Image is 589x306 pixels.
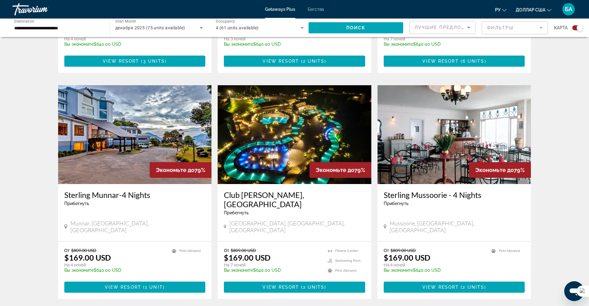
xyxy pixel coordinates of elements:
[64,42,94,47] span: Вы экономите
[384,268,485,273] p: $640.00 USD
[229,220,365,233] span: [GEOGRAPHIC_DATA], [GEOGRAPHIC_DATA], [GEOGRAPHIC_DATA]
[384,56,525,67] button: View Resort(6 units)
[224,36,326,42] p: На 3 ночей
[70,220,206,233] span: Munnar, [GEOGRAPHIC_DATA], [GEOGRAPHIC_DATA]
[516,7,545,12] font: доллар США
[316,167,354,173] span: Экономьте до
[179,249,201,253] span: Pets Allowed
[554,23,568,32] span: карта
[216,19,235,23] span: Occupancy
[469,162,531,178] div: 79%
[224,268,322,273] p: $640.00 USD
[415,25,480,30] span: Лучшие предложения
[58,85,212,184] img: 3720E01L.jpg
[384,268,413,273] span: Вы экономите
[415,24,470,31] mat-select: Sort by
[14,19,34,23] span: Destination
[495,7,501,12] font: ру
[115,19,136,23] span: Start Month
[384,190,525,199] a: Sterling Mussoorie - 4 Nights
[299,285,327,290] span: ( )
[262,285,299,290] span: View Resort
[346,25,366,30] span: Поиск
[308,7,324,12] a: Бегства
[71,248,96,253] span: $809.00 USD
[145,285,163,290] span: 1 unit
[422,285,459,290] span: View Resort
[309,22,403,33] button: Поиск
[224,282,365,293] button: View Resort(2 units)
[495,5,506,14] button: Изменить язык
[105,285,141,290] span: View Resort
[384,282,525,293] button: View Resort(2 units)
[224,262,322,268] p: На 7 ночей
[384,262,485,268] p: На 4 ночей
[64,268,94,273] span: Вы экономите
[64,36,199,42] p: На 4 ночей
[265,7,295,12] a: Getaways Plus
[64,190,206,199] a: Sterling Munnar-4 Nights
[516,5,551,14] button: Изменить валюту
[143,59,165,64] span: 3 units
[335,269,356,273] span: Pets Allowed
[218,85,371,184] img: S315O01X.jpg
[64,56,206,67] button: View Resort(3 units)
[103,59,139,64] span: View Resort
[224,210,249,215] span: Прибегнуть
[384,248,389,253] span: От
[378,85,531,184] img: 3109I01L.jpg
[224,42,326,47] p: $640.00 USD
[463,285,484,290] span: 2 units
[156,167,194,173] span: Экономьте до
[459,285,486,290] span: ( )
[384,42,413,47] span: Вы экономите
[231,248,256,253] span: $809.00 USD
[224,253,271,262] p: $169.00 USD
[459,59,486,64] span: ( )
[224,42,253,47] span: Вы экономите
[64,42,199,47] p: $640.00 USD
[384,253,430,262] p: $169.00 USD
[391,248,416,253] span: $809.00 USD
[564,281,584,301] iframe: Кнопка запуска окна обмена сообщениями
[335,259,361,263] span: Swimming Pool
[150,162,211,178] div: 79%
[384,201,408,206] span: Прибегнуть
[224,268,253,273] span: Вы экономите
[482,21,548,35] button: Filter
[139,59,167,64] span: ( )
[12,1,74,17] a: Травориум
[499,249,520,253] span: Pets Allowed
[64,268,166,273] p: $640.00 USD
[262,59,299,64] span: View Resort
[475,167,514,173] span: Экономьте до
[64,248,70,253] span: От
[384,36,519,42] p: На 7 ночей
[224,248,229,253] span: От
[299,59,327,64] span: ( )
[224,190,365,209] a: Club [PERSON_NAME], [GEOGRAPHIC_DATA]
[384,42,519,47] p: $640.00 USD
[141,285,165,290] span: ( )
[64,262,166,268] p: На 4 ночей
[561,3,577,16] button: Меню пользователя
[390,220,525,233] span: Mussoorie, [GEOGRAPHIC_DATA], [GEOGRAPHIC_DATA]
[309,162,371,178] div: 79%
[463,59,484,64] span: 6 units
[335,249,358,253] span: Fitness Center
[115,25,185,30] span: декабря 2025 (75 units available)
[64,201,89,206] span: Прибегнуть
[64,282,206,293] a: View Resort(1 unit)
[303,285,325,290] span: 2 units
[422,59,459,64] span: View Resort
[303,59,325,64] span: 2 units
